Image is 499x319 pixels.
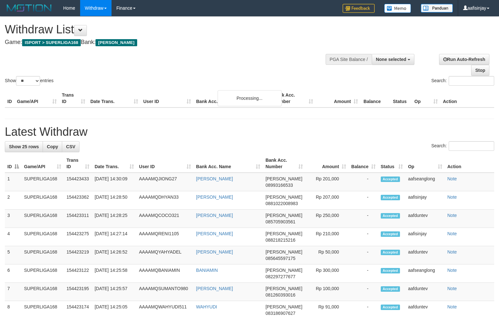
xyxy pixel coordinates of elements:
span: Copy 0881022008983 to clipboard [265,201,298,206]
td: aafduntev [405,210,445,228]
th: User ID: activate to sort column ascending [137,154,194,173]
a: Run Auto-Refresh [439,54,489,65]
label: Show entries [5,76,54,86]
a: Note [447,194,457,200]
th: Bank Acc. Number: activate to sort column ascending [263,154,305,173]
td: Rp 300,000 [305,264,349,283]
td: [DATE] 14:28:50 [92,191,137,210]
a: Copy [43,141,62,152]
td: - [349,264,378,283]
span: [PERSON_NAME] [265,268,302,273]
a: Note [447,304,457,309]
span: [PERSON_NAME] [265,176,302,181]
td: 4 [5,228,21,246]
td: Rp 210,000 [305,228,349,246]
th: Bank Acc. Name: activate to sort column ascending [194,154,263,173]
a: Note [447,176,457,181]
span: Copy 082297277677 to clipboard [265,274,295,279]
td: - [349,210,378,228]
td: - [349,246,378,264]
span: Accepted [381,286,400,292]
th: Status [390,89,412,108]
span: [PERSON_NAME] [265,249,302,254]
a: BANIAMIN [196,268,218,273]
td: [DATE] 14:26:52 [92,246,137,264]
a: [PERSON_NAME] [196,231,233,236]
span: [PERSON_NAME] [265,231,302,236]
div: Processing... [218,90,282,106]
td: Rp 207,000 [305,191,349,210]
span: [PERSON_NAME] [265,286,302,291]
td: aafseanglong [405,264,445,283]
a: Note [447,286,457,291]
td: [DATE] 14:25:58 [92,264,137,283]
label: Search: [431,141,494,151]
a: WAHYUDI [196,304,217,309]
td: AAAAMQYAHYADEL [137,246,194,264]
th: Op: activate to sort column ascending [405,154,445,173]
td: 5 [5,246,21,264]
td: 154423433 [64,173,92,191]
td: AAAAMQBANIAMIN [137,264,194,283]
th: Action [445,154,494,173]
span: Accepted [381,305,400,310]
h4: Game: Bank: [5,39,326,46]
button: None selected [372,54,414,65]
span: Copy 085645597175 to clipboard [265,256,295,261]
td: 154423362 [64,191,92,210]
td: [DATE] 14:27:14 [92,228,137,246]
span: [PERSON_NAME] [265,194,302,200]
span: None selected [376,57,406,62]
td: - [349,228,378,246]
td: SUPERLIGA168 [21,191,64,210]
th: ID: activate to sort column descending [5,154,21,173]
th: Balance [361,89,390,108]
td: 2 [5,191,21,210]
a: [PERSON_NAME] [196,194,233,200]
th: Game/API: activate to sort column ascending [21,154,64,173]
span: Accepted [381,213,400,219]
td: SUPERLIGA168 [21,228,64,246]
div: PGA Site Balance / [326,54,372,65]
span: Accepted [381,231,400,237]
th: Trans ID [59,89,88,108]
td: 6 [5,264,21,283]
a: CSV [62,141,79,152]
td: aafisinjay [405,228,445,246]
td: Rp 50,000 [305,246,349,264]
td: 1 [5,173,21,191]
td: SUPERLIGA168 [21,246,64,264]
td: Rp 250,000 [305,210,349,228]
td: 154423195 [64,283,92,301]
span: Accepted [381,195,400,200]
span: Show 25 rows [9,144,39,149]
td: - [349,191,378,210]
label: Search: [431,76,494,86]
td: 154423219 [64,246,92,264]
a: [PERSON_NAME] [196,213,233,218]
span: [PERSON_NAME] [265,213,302,218]
th: Status: activate to sort column ascending [378,154,405,173]
input: Search: [449,141,494,151]
th: Amount: activate to sort column ascending [305,154,349,173]
th: Bank Acc. Number [271,89,316,108]
td: AAAAMQRENI1105 [137,228,194,246]
th: Game/API [14,89,59,108]
th: Date Trans. [88,89,141,108]
span: Copy [47,144,58,149]
img: Button%20Memo.svg [384,4,411,13]
td: AAAAMQDHYAN33 [137,191,194,210]
td: AAAAMQJIONG27 [137,173,194,191]
span: Accepted [381,177,400,182]
h1: Withdraw List [5,23,326,36]
a: Stop [471,65,489,76]
th: User ID [141,89,194,108]
td: aafseanglong [405,173,445,191]
span: Copy 081260393016 to clipboard [265,292,295,297]
td: AAAAMQSUMANTO980 [137,283,194,301]
a: Show 25 rows [5,141,43,152]
a: Note [447,249,457,254]
span: Accepted [381,250,400,255]
a: [PERSON_NAME] [196,286,233,291]
td: Rp 100,000 [305,283,349,301]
